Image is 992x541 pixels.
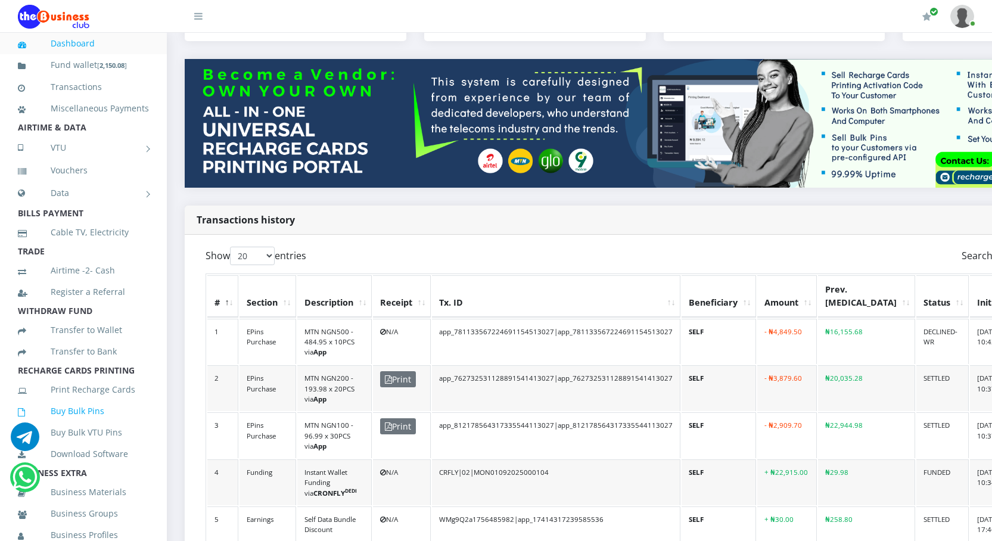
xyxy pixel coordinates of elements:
a: Buy Bulk VTU Pins [18,419,149,446]
a: Download Software [18,440,149,468]
a: Transactions [18,73,149,101]
a: Transfer to Wallet [18,316,149,344]
td: ₦16,155.68 [818,319,915,365]
a: VTU [18,133,149,163]
b: App [313,347,326,356]
span: Print [380,371,416,387]
td: Funding [240,459,296,505]
th: Section: activate to sort column ascending [240,275,296,317]
th: Beneficiary: activate to sort column ascending [682,275,756,317]
td: Instant Wallet Funding via [297,459,372,505]
a: Airtime -2- Cash [18,257,149,284]
td: EPins Purchase [240,412,296,458]
a: Buy Bulk Pins [18,397,149,425]
strong: Transactions history [197,213,295,226]
a: Register a Referral [18,278,149,306]
td: 2 [207,365,238,411]
td: CRFLY|02|MON01092025000104 [432,459,680,505]
small: [ ] [97,61,127,70]
b: 2,150.08 [99,61,125,70]
b: App [313,441,326,450]
a: Cable TV, Electricity [18,219,149,246]
td: SELF [682,319,756,365]
sup: DEDI [345,487,357,495]
a: Business Groups [18,500,149,527]
th: Status: activate to sort column ascending [916,275,969,317]
td: MTN NGN100 - 96.99 x 30PCS via [297,412,372,458]
td: DECLINED-WR [916,319,969,365]
td: 4 [207,459,238,505]
th: #: activate to sort column descending [207,275,238,317]
a: Chat for support [11,431,39,451]
td: N/A [373,459,431,505]
th: Tx. ID: activate to sort column ascending [432,275,680,317]
a: Fund wallet[2,150.08] [18,51,149,79]
span: Renew/Upgrade Subscription [929,7,938,16]
b: App [313,394,326,403]
td: ₦20,035.28 [818,365,915,411]
a: Print Recharge Cards [18,376,149,403]
td: MTN NGN200 - 193.98 x 20PCS via [297,365,372,411]
td: N/A [373,319,431,365]
th: Receipt: activate to sort column ascending [373,275,431,317]
td: EPins Purchase [240,365,296,411]
th: Prev. Bal: activate to sort column ascending [818,275,915,317]
td: 1 [207,319,238,365]
td: SELF [682,459,756,505]
td: SETTLED [916,365,969,411]
span: Print [380,418,416,434]
a: Business Materials [18,478,149,506]
img: User [950,5,974,28]
td: SELF [682,412,756,458]
td: 3 [207,412,238,458]
td: app_762732531128891541413027|app_762732531128891541413027 [432,365,680,411]
td: app_812178564317335544113027|app_812178564317335544113027 [432,412,680,458]
a: Vouchers [18,157,149,184]
td: - ₦3,879.60 [757,365,817,411]
a: Transfer to Bank [18,338,149,365]
td: SELF [682,365,756,411]
td: ₦29.98 [818,459,915,505]
img: Logo [18,5,89,29]
td: FUNDED [916,459,969,505]
a: Data [18,178,149,208]
select: Showentries [230,247,275,265]
td: + ₦22,915.00 [757,459,817,505]
a: Dashboard [18,30,149,57]
td: ₦22,944.98 [818,412,915,458]
b: CRONFLY [313,489,357,498]
a: Chat for support [13,472,37,492]
th: Amount: activate to sort column ascending [757,275,817,317]
td: EPins Purchase [240,319,296,365]
td: MTN NGN500 - 484.95 x 10PCS via [297,319,372,365]
td: app_781133567224691154513027|app_781133567224691154513027 [432,319,680,365]
i: Renew/Upgrade Subscription [922,12,931,21]
td: - ₦2,909.70 [757,412,817,458]
a: Miscellaneous Payments [18,95,149,122]
th: Description: activate to sort column ascending [297,275,372,317]
label: Show entries [206,247,306,265]
td: - ₦4,849.50 [757,319,817,365]
td: SETTLED [916,412,969,458]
